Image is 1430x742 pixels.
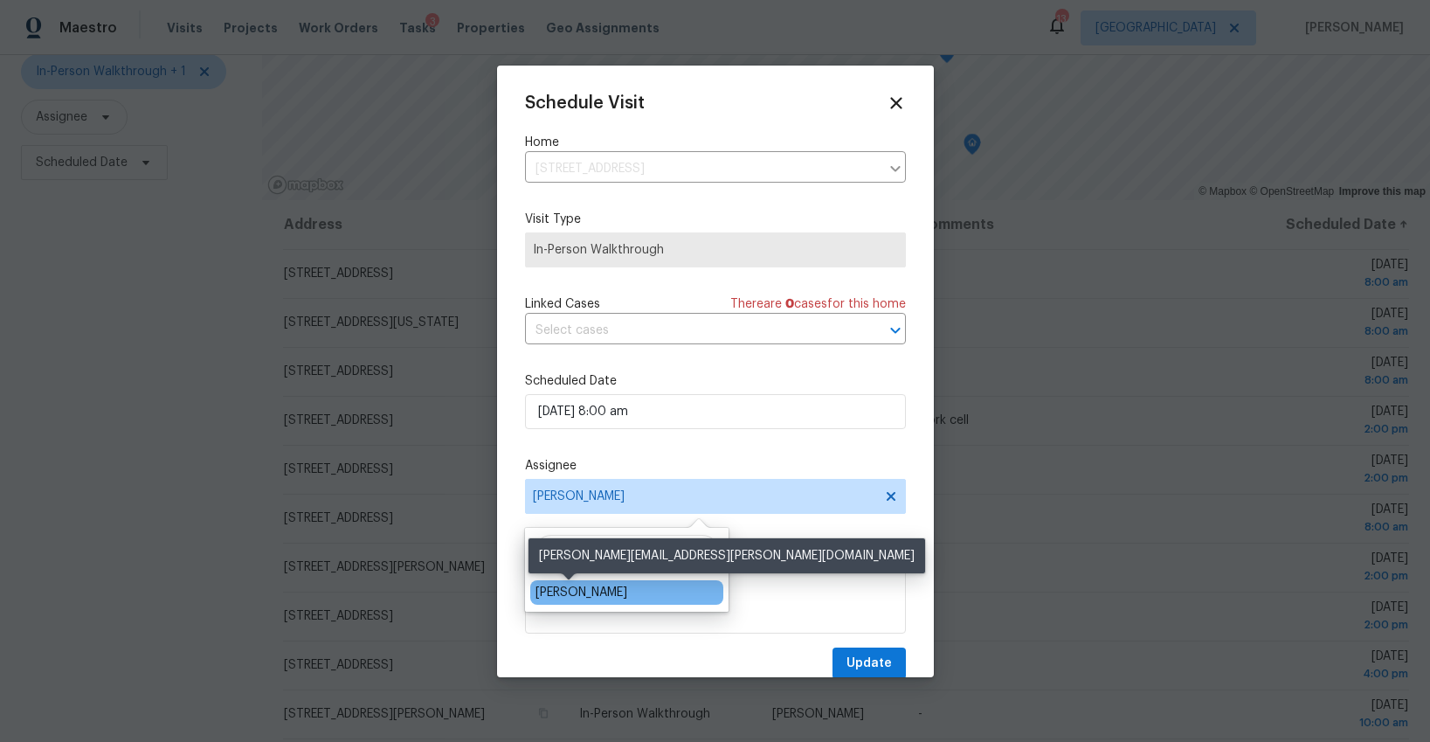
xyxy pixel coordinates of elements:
label: Visit Type [525,211,906,228]
input: Enter in an address [525,156,880,183]
button: Update [832,648,906,680]
label: Home [525,134,906,151]
span: [PERSON_NAME] [533,489,875,503]
div: [PERSON_NAME] [535,584,627,601]
span: Schedule Visit [525,94,645,112]
span: There are case s for this home [730,295,906,313]
button: Open [883,318,908,343]
input: Select cases [525,317,857,344]
span: Close [887,94,906,113]
span: Update [846,653,892,675]
input: M/D/YYYY [525,394,906,429]
label: Assignee [525,457,906,475]
label: Scheduled Date [525,372,906,390]
div: [PERSON_NAME][EMAIL_ADDRESS][PERSON_NAME][DOMAIN_NAME] [528,538,925,573]
span: In-Person Walkthrough [533,241,898,259]
span: Linked Cases [525,295,600,313]
span: 0 [785,298,794,310]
